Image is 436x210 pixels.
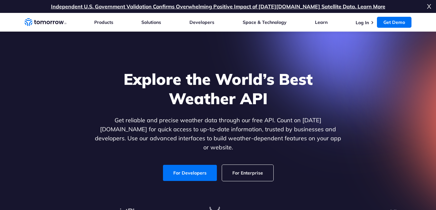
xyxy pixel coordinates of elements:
[25,17,66,27] a: Home link
[51,3,385,10] a: Independent U.S. Government Validation Confirms Overwhelming Positive Impact of [DATE][DOMAIN_NAM...
[315,19,328,25] a: Learn
[141,19,161,25] a: Solutions
[94,19,113,25] a: Products
[163,165,217,181] a: For Developers
[189,19,214,25] a: Developers
[94,116,343,152] p: Get reliable and precise weather data through our free API. Count on [DATE][DOMAIN_NAME] for quic...
[222,165,273,181] a: For Enterprise
[94,69,343,108] h1: Explore the World’s Best Weather API
[377,17,411,28] a: Get Demo
[243,19,287,25] a: Space & Technology
[356,20,369,25] a: Log In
